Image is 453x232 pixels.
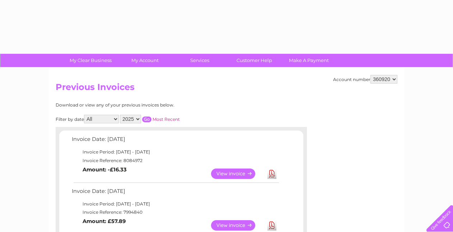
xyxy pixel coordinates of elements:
div: Account number [333,75,397,84]
div: Download or view any of your previous invoices below. [56,103,244,108]
a: Most Recent [153,117,180,122]
b: Amount: -£16.33 [83,166,127,173]
a: Customer Help [225,54,284,67]
td: Invoice Period: [DATE] - [DATE] [70,148,280,156]
td: Invoice Date: [DATE] [70,186,280,200]
a: Download [267,220,276,231]
a: View [211,220,264,231]
div: Filter by date [56,115,244,123]
a: View [211,169,264,179]
td: Invoice Period: [DATE] - [DATE] [70,200,280,208]
a: Make A Payment [279,54,338,67]
h2: Previous Invoices [56,82,397,96]
a: Download [267,169,276,179]
td: Invoice Reference: 8084972 [70,156,280,165]
a: My Account [116,54,175,67]
td: Invoice Reference: 7994840 [70,208,280,217]
a: My Clear Business [61,54,120,67]
b: Amount: £57.89 [83,218,126,224]
td: Invoice Date: [DATE] [70,134,280,148]
a: Services [170,54,229,67]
